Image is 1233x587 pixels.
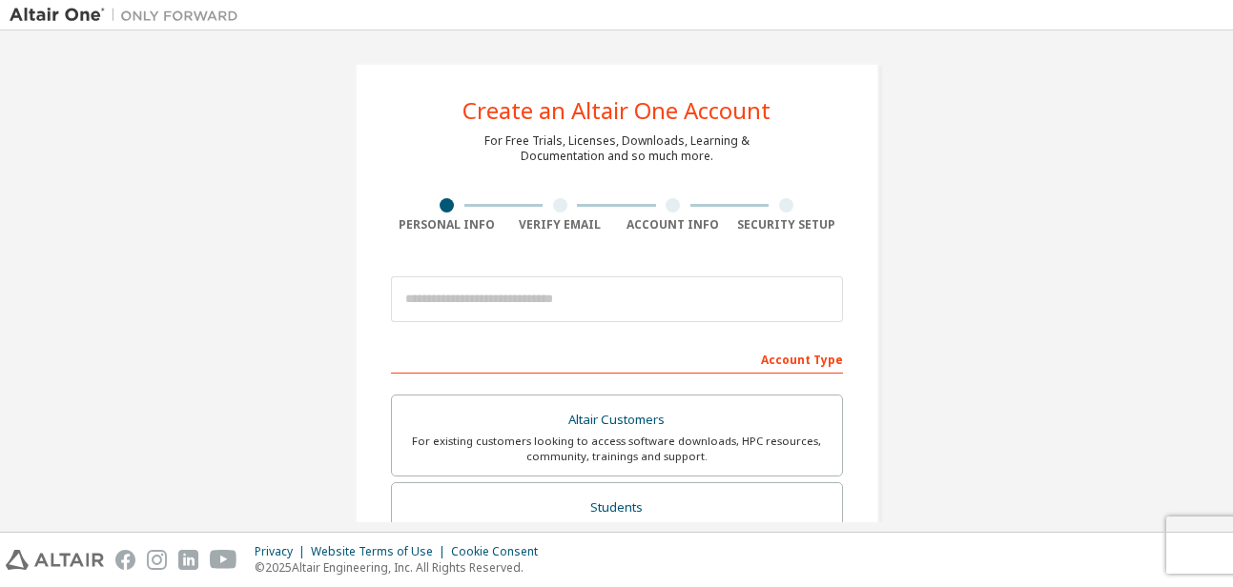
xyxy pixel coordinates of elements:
[503,217,617,233] div: Verify Email
[6,550,104,570] img: altair_logo.svg
[484,133,750,164] div: For Free Trials, Licenses, Downloads, Learning & Documentation and so much more.
[210,550,237,570] img: youtube.svg
[730,217,843,233] div: Security Setup
[10,6,248,25] img: Altair One
[403,495,831,521] div: Students
[115,550,135,570] img: facebook.svg
[391,343,843,374] div: Account Type
[147,550,167,570] img: instagram.svg
[255,544,311,559] div: Privacy
[462,99,771,122] div: Create an Altair One Account
[403,407,831,434] div: Altair Customers
[403,434,831,464] div: For existing customers looking to access software downloads, HPC resources, community, trainings ...
[391,217,504,233] div: Personal Info
[403,521,831,552] div: For currently enrolled students looking to access the free Altair Student Edition bundle and all ...
[311,544,451,559] div: Website Terms of Use
[617,217,730,233] div: Account Info
[178,550,198,570] img: linkedin.svg
[451,544,549,559] div: Cookie Consent
[255,559,549,576] p: © 2025 Altair Engineering, Inc. All Rights Reserved.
